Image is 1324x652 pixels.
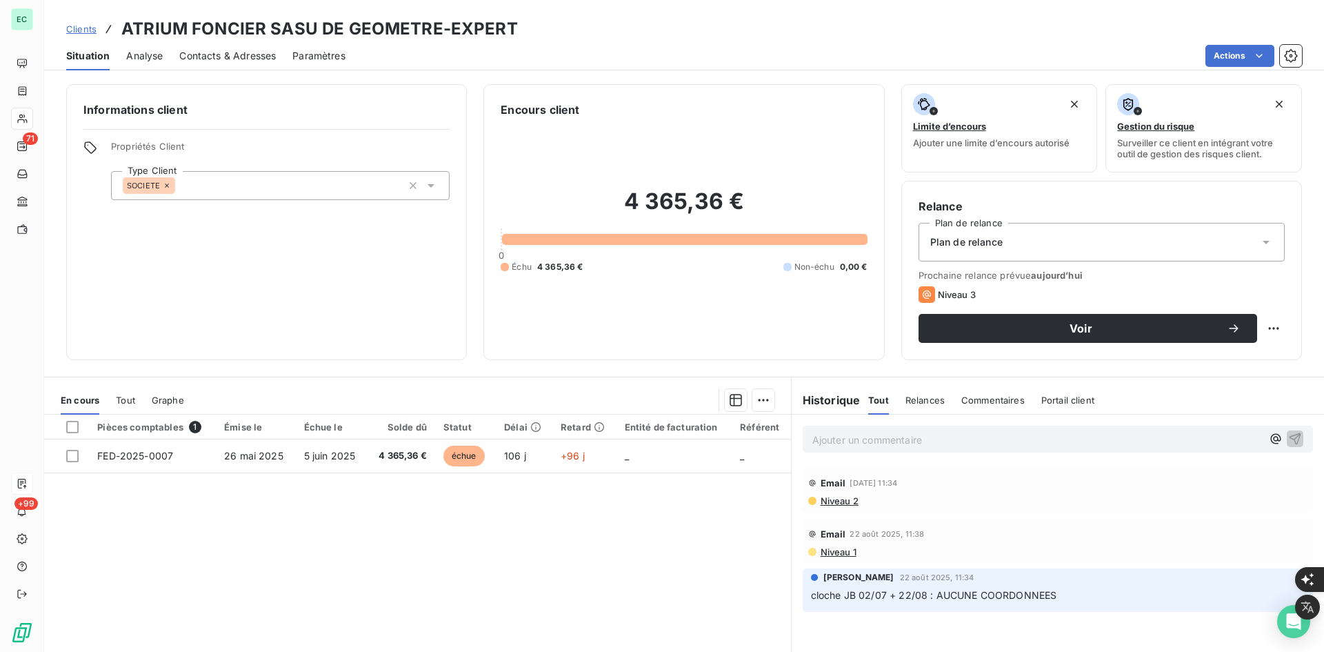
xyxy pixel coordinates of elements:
[840,261,867,273] span: 0,00 €
[913,137,1070,148] span: Ajouter une limite d’encours autorisé
[14,497,38,510] span: +99
[919,198,1285,215] h6: Relance
[900,573,974,582] span: 22 août 2025, 11:34
[126,49,163,63] span: Analyse
[152,395,184,406] span: Graphe
[66,49,110,63] span: Situation
[1105,84,1302,172] button: Gestion du risqueSurveiller ce client en intégrant votre outil de gestion des risques client.
[561,450,585,462] span: +96 j
[66,22,97,36] a: Clients
[97,450,173,462] span: FED-2025-0007
[501,188,867,229] h2: 4 365,36 €
[11,622,33,644] img: Logo LeanPay
[179,49,276,63] span: Contacts & Adresses
[1205,45,1274,67] button: Actions
[375,449,426,463] span: 4 365,36 €
[224,450,283,462] span: 26 mai 2025
[901,84,1098,172] button: Limite d’encoursAjouter une limite d’encours autorisé
[868,395,889,406] span: Tout
[740,450,744,462] span: _
[512,261,532,273] span: Échu
[625,422,724,433] div: Entité de facturation
[919,270,1285,281] span: Prochaine relance prévue
[1277,605,1310,638] div: Open Intercom Messenger
[499,250,504,261] span: 0
[175,179,186,192] input: Ajouter une valeur
[935,323,1227,334] span: Voir
[116,395,135,406] span: Tout
[121,17,518,41] h3: ATRIUM FONCIER SASU DE GEOMETRE-EXPERT
[792,392,861,408] h6: Historique
[224,422,287,433] div: Émise le
[905,395,945,406] span: Relances
[919,314,1257,343] button: Voir
[1117,121,1194,132] span: Gestion du risque
[304,422,359,433] div: Échue le
[930,235,1003,249] span: Plan de relance
[11,8,33,30] div: EC
[189,421,201,433] span: 1
[819,546,856,557] span: Niveau 1
[66,23,97,34] span: Clients
[83,101,450,118] h6: Informations client
[304,450,356,462] span: 5 juin 2025
[443,422,488,433] div: Statut
[561,422,608,433] div: Retard
[823,571,894,584] span: [PERSON_NAME]
[794,261,834,273] span: Non-échu
[821,528,846,540] span: Email
[61,395,99,406] span: En cours
[537,261,583,273] span: 4 365,36 €
[850,479,897,487] span: [DATE] 11:34
[821,477,846,488] span: Email
[504,450,526,462] span: 106 j
[504,422,544,433] div: Délai
[938,289,976,300] span: Niveau 3
[443,446,485,466] span: échue
[111,141,450,160] span: Propriétés Client
[501,101,579,118] h6: Encours client
[819,495,859,506] span: Niveau 2
[625,450,629,462] span: _
[127,181,160,190] span: SOCIETE
[375,422,426,433] div: Solde dû
[23,132,38,145] span: 71
[811,589,1057,601] span: cloche JB 02/07 + 22/08 : AUCUNE COORDONNEES
[97,421,208,433] div: Pièces comptables
[292,49,345,63] span: Paramètres
[961,395,1025,406] span: Commentaires
[913,121,986,132] span: Limite d’encours
[1031,270,1083,281] span: aujourd’hui
[1041,395,1094,406] span: Portail client
[1117,137,1290,159] span: Surveiller ce client en intégrant votre outil de gestion des risques client.
[850,530,924,538] span: 22 août 2025, 11:38
[740,422,783,433] div: Référent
